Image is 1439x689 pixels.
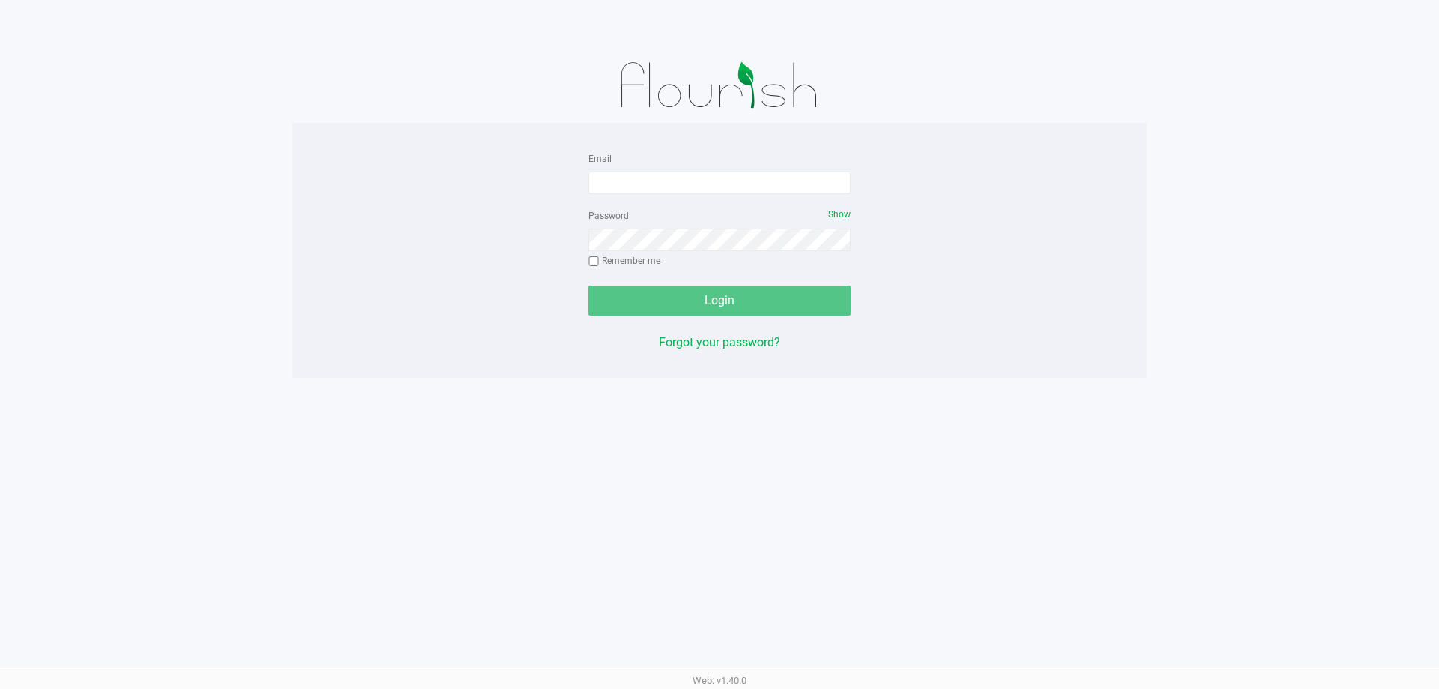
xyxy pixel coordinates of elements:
button: Forgot your password? [659,334,780,352]
label: Password [588,209,629,223]
span: Show [828,209,851,220]
label: Email [588,152,612,166]
label: Remember me [588,254,660,268]
input: Remember me [588,256,599,267]
span: Web: v1.40.0 [693,675,746,686]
